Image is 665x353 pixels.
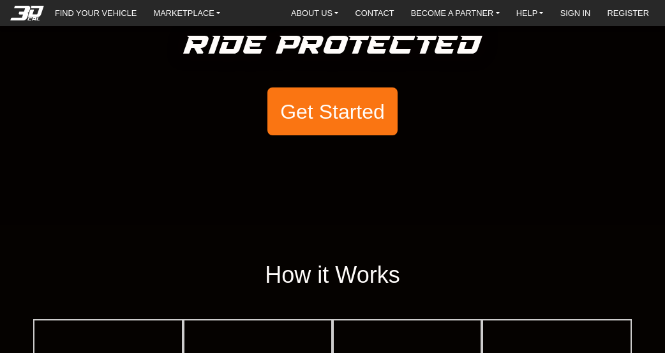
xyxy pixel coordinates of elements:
[149,5,226,21] a: MARKETPLACE
[511,5,549,21] a: HELP
[602,5,654,21] a: REGISTER
[267,87,398,136] button: Get Started
[555,5,596,21] a: SIGN IN
[265,256,400,294] h1: How it Works
[286,5,343,21] a: ABOUT US
[184,25,482,67] h5: Ride Protected
[50,5,142,21] a: FIND YOUR VEHICLE
[350,5,400,21] a: CONTACT
[406,5,505,21] a: BECOME A PARTNER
